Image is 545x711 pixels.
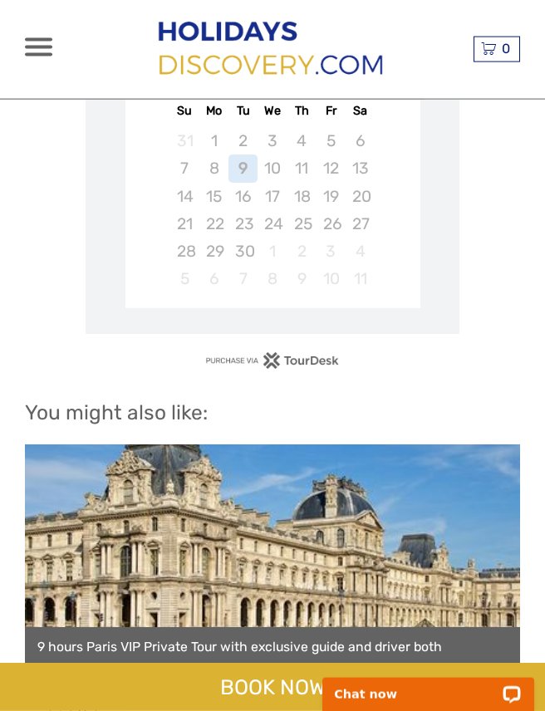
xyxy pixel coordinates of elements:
[287,265,317,292] div: Not available Thursday, October 9th, 2025
[287,100,317,122] div: Th
[170,154,199,182] div: Not available Sunday, September 7th, 2025
[205,352,341,369] img: PurchaseViaTourDesk.png
[258,127,287,154] div: Not available Wednesday, September 3rd, 2025
[199,183,228,210] div: Not available Monday, September 15th, 2025
[170,265,199,292] div: Not available Sunday, October 5th, 2025
[170,238,199,265] div: Not available Sunday, September 28th, 2025
[346,210,375,238] div: Not available Saturday, September 27th, 2025
[258,183,287,210] div: Not available Wednesday, September 17th, 2025
[228,238,258,265] div: Not available Tuesday, September 30th, 2025
[317,265,346,292] div: Not available Friday, October 10th, 2025
[199,154,228,182] div: Not available Monday, September 8th, 2025
[37,640,508,655] a: 9 hours Paris VIP Private Tour with exclusive guide and driver both
[258,100,287,122] div: We
[317,127,346,154] div: Not available Friday, September 5th, 2025
[317,154,346,182] div: Not available Friday, September 12th, 2025
[170,127,199,154] div: Not available Sunday, August 31st, 2025
[287,238,317,265] div: Not available Thursday, October 2nd, 2025
[317,183,346,210] div: Not available Friday, September 19th, 2025
[258,154,287,182] div: Not available Wednesday, September 10th, 2025
[346,238,375,265] div: Not available Saturday, October 4th, 2025
[346,154,375,182] div: Not available Saturday, September 13th, 2025
[317,100,346,122] div: Fr
[199,210,228,238] div: Not available Monday, September 22nd, 2025
[228,127,258,154] div: Not available Tuesday, September 2nd, 2025
[228,210,258,238] div: Not available Tuesday, September 23rd, 2025
[258,238,287,265] div: Not available Wednesday, October 1st, 2025
[130,127,415,292] div: month 2025-09
[199,100,228,122] div: Mo
[228,100,258,122] div: Tu
[199,238,228,265] div: Not available Monday, September 29th, 2025
[287,154,317,182] div: Not available Thursday, September 11th, 2025
[228,183,258,210] div: Not available Tuesday, September 16th, 2025
[170,100,199,122] div: Su
[170,210,199,238] div: Not available Sunday, September 21st, 2025
[287,183,317,210] div: Not available Thursday, September 18th, 2025
[346,127,375,154] div: Not available Saturday, September 6th, 2025
[258,265,287,292] div: Not available Wednesday, October 8th, 2025
[228,265,258,292] div: Not available Tuesday, October 7th, 2025
[346,100,375,122] div: Sa
[287,127,317,154] div: Not available Thursday, September 4th, 2025
[199,127,228,154] div: Not available Monday, September 1st, 2025
[346,183,375,210] div: Not available Saturday, September 20th, 2025
[199,265,228,292] div: Not available Monday, October 6th, 2025
[317,210,346,238] div: Not available Friday, September 26th, 2025
[258,210,287,238] div: Not available Wednesday, September 24th, 2025
[25,400,520,424] h2: You might also like:
[170,183,199,210] div: Not available Sunday, September 14th, 2025
[312,659,545,711] iframe: LiveChat chat widget
[499,41,513,56] span: 0
[228,154,258,182] div: Not available Tuesday, September 9th, 2025
[317,238,346,265] div: Not available Friday, October 3rd, 2025
[346,265,375,292] div: Not available Saturday, October 11th, 2025
[287,210,317,238] div: Not available Thursday, September 25th, 2025
[149,12,396,87] img: 2849-66674d71-96b1-4d9c-b928-d961c8bc93f0_logo_big.png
